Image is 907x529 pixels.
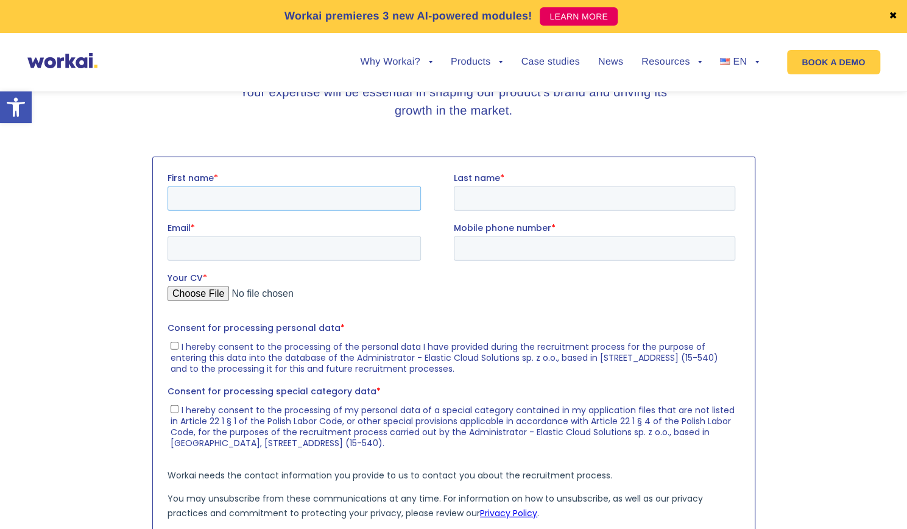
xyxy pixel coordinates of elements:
a: BOOK A DEMO [787,50,880,74]
a: Why Workai? [360,57,432,67]
a: ✖ [889,12,897,21]
a: Products [451,57,503,67]
h3: Your expertise will be essential in shaping our product’s brand and driving its growth in the mar... [225,83,682,120]
a: LEARN MORE [540,7,618,26]
a: Resources [641,57,702,67]
span: EN [733,57,747,67]
p: Workai premieres 3 new AI-powered modules! [284,8,532,24]
a: News [598,57,623,67]
a: Privacy Policy [312,335,370,347]
a: Case studies [521,57,579,67]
